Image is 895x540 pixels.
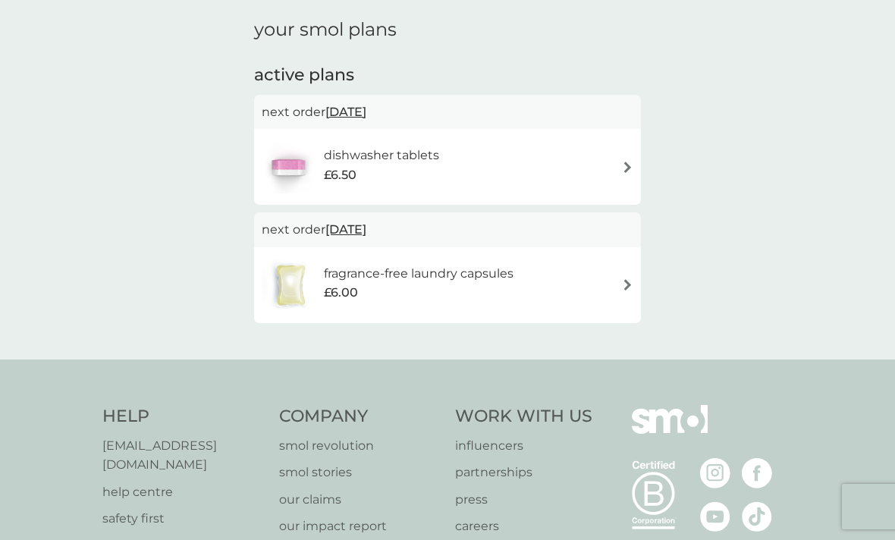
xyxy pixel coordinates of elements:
[262,140,315,193] img: dishwasher tablets
[324,146,439,165] h6: dishwasher tablets
[742,501,772,532] img: visit the smol Tiktok page
[102,509,264,529] a: safety first
[325,215,366,244] span: [DATE]
[279,405,441,429] h4: Company
[324,264,513,284] h6: fragrance-free laundry capsules
[325,97,366,127] span: [DATE]
[742,458,772,488] img: visit the smol Facebook page
[700,501,730,532] img: visit the smol Youtube page
[279,436,441,456] a: smol revolution
[102,482,264,502] a: help centre
[279,490,441,510] a: our claims
[254,19,641,41] h1: your smol plans
[622,279,633,290] img: arrow right
[279,463,441,482] a: smol stories
[102,405,264,429] h4: Help
[455,463,592,482] a: partnerships
[455,405,592,429] h4: Work With Us
[262,220,633,240] p: next order
[262,102,633,122] p: next order
[700,458,730,488] img: visit the smol Instagram page
[455,516,592,536] a: careers
[279,516,441,536] a: our impact report
[632,405,708,457] img: smol
[455,436,592,456] a: influencers
[622,162,633,173] img: arrow right
[254,64,641,87] h2: active plans
[262,259,319,312] img: fragrance-free laundry capsules
[324,283,358,303] span: £6.00
[455,490,592,510] a: press
[324,165,356,185] span: £6.50
[102,436,264,475] a: [EMAIL_ADDRESS][DOMAIN_NAME]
